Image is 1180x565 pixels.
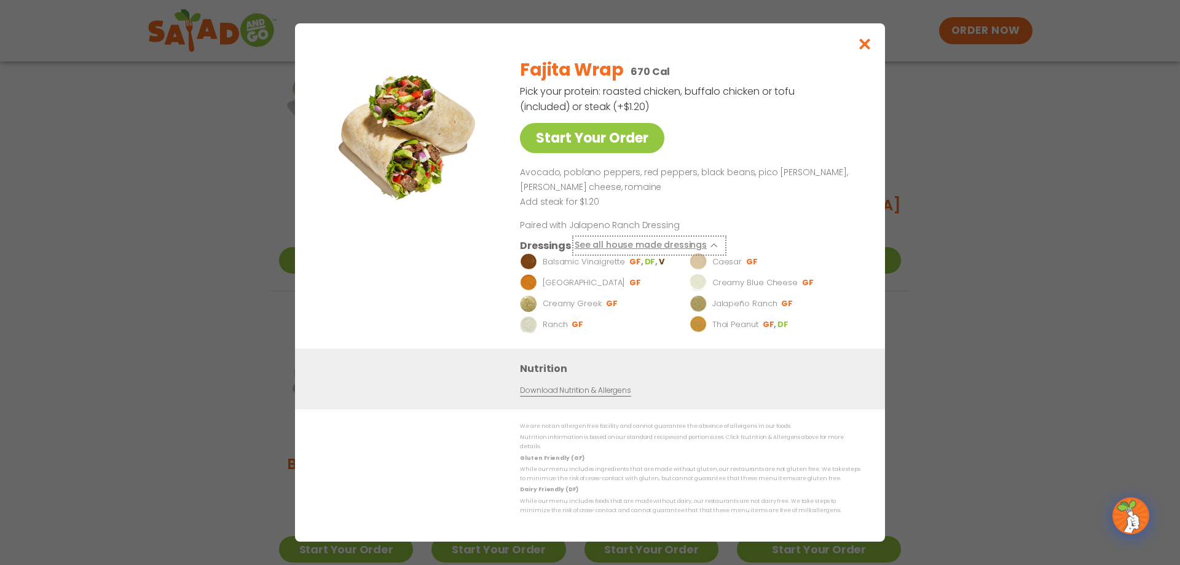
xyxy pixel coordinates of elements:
p: Caesar [712,256,742,268]
img: Dressing preview image for Balsamic Vinaigrette [520,253,537,271]
img: Dressing preview image for Ranch [520,316,537,333]
p: Paired with Jalapeno Ranch Dressing [520,219,747,232]
p: 670 Cal [631,64,670,79]
h3: Dressings [520,238,571,253]
a: Start Your Order [520,123,664,153]
img: Dressing preview image for Caesar [690,253,707,271]
li: GF [572,319,584,330]
li: GF [629,256,644,267]
p: We are not an allergen free facility and cannot guarantee the absence of allergens in our foods. [520,421,860,430]
p: While our menu includes foods that are made without dairy, our restaurants are not dairy free. We... [520,497,860,516]
p: [GEOGRAPHIC_DATA] [543,277,625,289]
p: Ranch [543,318,568,331]
a: Download Nutrition & Allergens [520,385,631,397]
p: Nutrition information is based on our standard recipes and portion sizes. Click Nutrition & Aller... [520,433,860,452]
button: See all house made dressings [575,238,724,253]
p: Pick your protein: roasted chicken, buffalo chicken or tofu (included) or steak (+$1.20) [520,84,796,114]
button: Close modal [845,23,885,65]
li: GF [746,256,759,267]
p: Add steak for $1.20 [520,194,855,209]
img: Featured product photo for Fajita Wrap [323,48,495,220]
p: Creamy Greek [543,298,602,310]
img: wpChatIcon [1114,499,1148,533]
p: Creamy Blue Cheese [712,277,798,289]
p: While our menu includes ingredients that are made without gluten, our restaurants are not gluten ... [520,465,860,484]
li: DF [645,256,659,267]
img: Dressing preview image for Creamy Blue Cheese [690,274,707,291]
img: Dressing preview image for Thai Peanut [690,316,707,333]
strong: Gluten Friendly (GF) [520,454,584,461]
div: Page 1 [520,165,855,209]
li: GF [606,298,619,309]
li: GF [802,277,815,288]
p: Jalapeño Ranch [712,298,777,310]
li: GF [781,298,794,309]
strong: Dairy Friendly (DF) [520,486,578,493]
li: GF [629,277,642,288]
p: Avocado, poblano peppers, red peppers, black beans, pico [PERSON_NAME], [PERSON_NAME] cheese, rom... [520,165,855,195]
h3: Nutrition [520,361,867,376]
li: V [659,256,666,267]
img: Dressing preview image for BBQ Ranch [520,274,537,291]
p: Thai Peanut [712,318,758,331]
img: Dressing preview image for Jalapeño Ranch [690,295,707,312]
h2: Fajita Wrap [520,57,623,83]
p: Balsamic Vinaigrette [543,256,625,268]
img: Dressing preview image for Creamy Greek [520,295,537,312]
li: DF [777,319,790,330]
li: GF [763,319,777,330]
